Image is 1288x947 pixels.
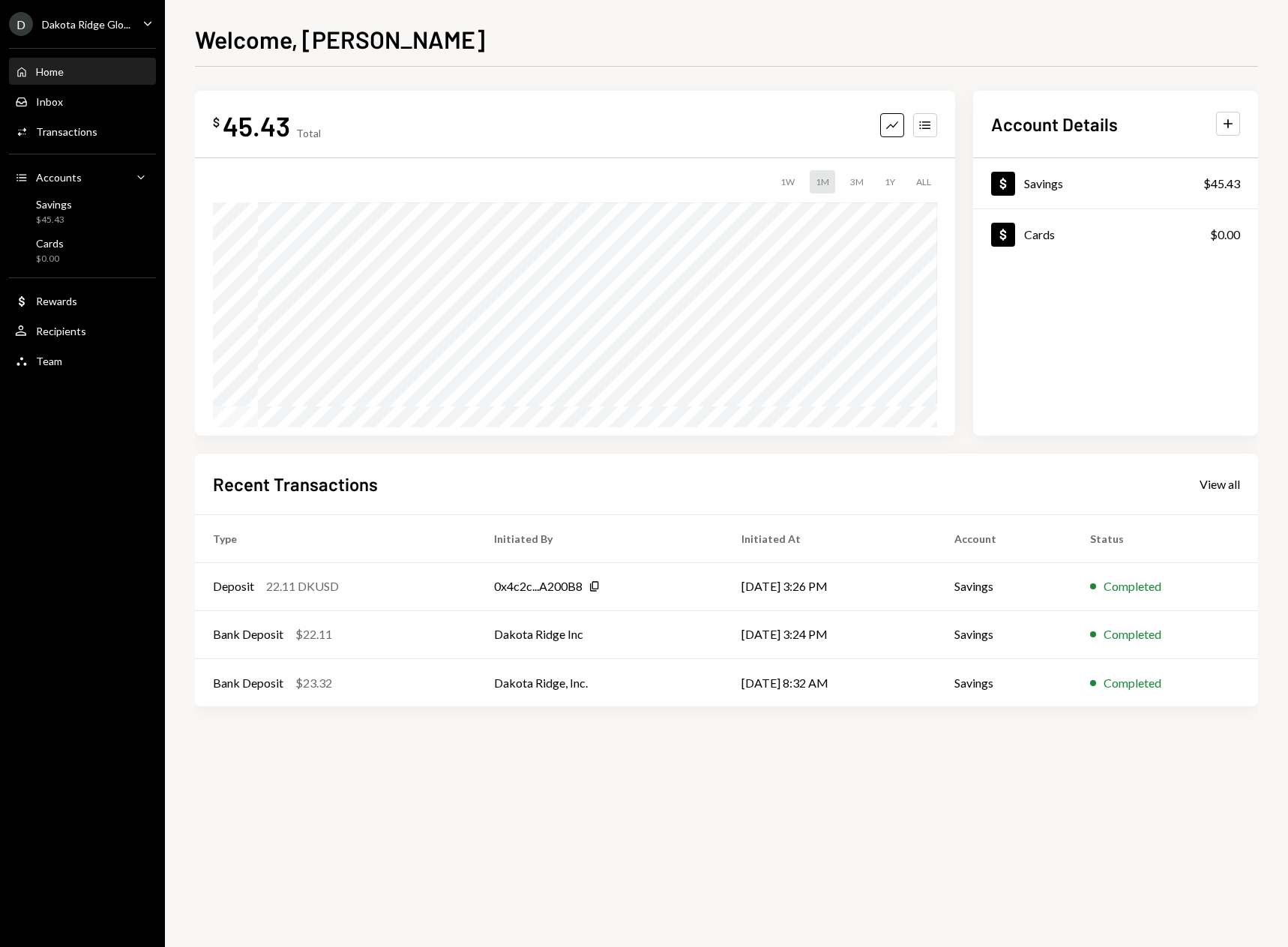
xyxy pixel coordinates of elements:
a: Cards$0.00 [973,209,1258,259]
div: Dakota Ridge Glo... [42,18,130,31]
div: D [9,12,33,36]
div: Inbox [36,95,63,108]
div: Recipients [36,325,86,337]
a: Rewards [9,287,156,314]
td: Dakota Ridge Inc [476,610,723,658]
div: Team [36,355,62,367]
td: Savings [936,610,1072,658]
td: Savings [936,658,1072,706]
h2: Account Details [991,112,1118,136]
th: Account [936,514,1072,562]
div: Home [36,65,64,78]
th: Type [195,514,476,562]
div: $0.00 [36,253,64,265]
div: 45.43 [223,109,290,142]
a: Cards$0.00 [9,232,156,268]
div: Completed [1104,625,1161,643]
div: Savings [1024,176,1063,190]
a: View all [1200,475,1240,492]
div: $ [213,115,220,130]
div: Savings [36,198,72,211]
div: 22.11 DKUSD [266,577,339,595]
th: Status [1072,514,1258,562]
td: Savings [936,562,1072,610]
div: Completed [1104,577,1161,595]
div: View all [1200,477,1240,492]
div: Total [296,127,321,139]
div: 0x4c2c...A200B8 [494,577,583,595]
div: Completed [1104,674,1161,692]
div: $45.43 [36,214,72,226]
a: Recipients [9,317,156,344]
a: Team [9,347,156,374]
div: $0.00 [1210,226,1240,244]
div: Cards [1024,227,1055,241]
h1: Welcome, [PERSON_NAME] [195,24,485,54]
th: Initiated By [476,514,723,562]
a: Transactions [9,118,156,145]
a: Savings$45.43 [9,193,156,229]
a: Accounts [9,163,156,190]
div: $22.11 [295,625,332,643]
div: Rewards [36,295,77,307]
div: Cards [36,237,64,250]
div: $45.43 [1203,175,1240,193]
td: Dakota Ridge, Inc. [476,658,723,706]
a: Savings$45.43 [973,158,1258,208]
div: 3M [844,170,870,193]
td: [DATE] 3:24 PM [723,610,937,658]
h2: Recent Transactions [213,472,378,496]
div: $23.32 [295,674,332,692]
div: ALL [910,170,937,193]
div: 1W [774,170,801,193]
th: Initiated At [723,514,937,562]
td: [DATE] 3:26 PM [723,562,937,610]
div: Accounts [36,171,82,184]
div: Bank Deposit [213,625,283,643]
div: 1Y [879,170,901,193]
div: 1M [810,170,835,193]
a: Inbox [9,88,156,115]
div: Transactions [36,125,97,138]
a: Home [9,58,156,85]
td: [DATE] 8:32 AM [723,658,937,706]
div: Bank Deposit [213,674,283,692]
div: Deposit [213,577,254,595]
